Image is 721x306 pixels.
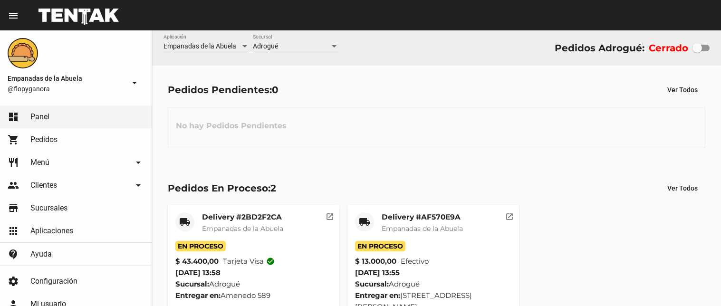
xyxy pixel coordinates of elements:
mat-card-title: Delivery #AF570E9A [382,212,463,222]
mat-icon: local_shipping [359,216,370,228]
span: Empanadas de la Abuela [202,224,283,233]
span: Empanadas de la Abuela [8,73,125,84]
span: En Proceso [175,241,226,251]
h3: No hay Pedidos Pendientes [168,112,294,140]
mat-icon: shopping_cart [8,134,19,145]
div: Pedidos En Proceso: [168,181,276,196]
strong: Sucursal: [355,279,389,288]
span: Ayuda [30,249,52,259]
mat-icon: menu [8,10,19,21]
mat-card-title: Delivery #2BD2F2CA [202,212,283,222]
mat-icon: apps [8,225,19,237]
mat-icon: dashboard [8,111,19,123]
span: 2 [270,182,276,194]
span: Ver Todos [667,86,698,94]
mat-icon: open_in_new [505,211,514,220]
mat-icon: arrow_drop_down [133,157,144,168]
strong: $ 43.400,00 [175,256,219,267]
span: [DATE] 13:55 [355,268,400,277]
div: Amenedo 589 [175,290,332,301]
span: Clientes [30,181,57,190]
span: Aplicaciones [30,226,73,236]
span: Tarjeta visa [223,256,275,267]
mat-icon: settings [8,276,19,287]
mat-icon: store [8,202,19,214]
span: 0 [272,84,279,96]
strong: Entregar en: [355,291,400,300]
mat-icon: local_shipping [179,216,191,228]
span: Sucursales [30,203,67,213]
strong: Entregar en: [175,291,221,300]
span: Ver Todos [667,184,698,192]
div: Pedidos Adrogué: [555,40,644,56]
span: Empanadas de la Abuela [382,224,463,233]
div: Pedidos Pendientes: [168,82,279,97]
span: [DATE] 13:58 [175,268,221,277]
div: Adrogué [355,278,511,290]
span: En Proceso [355,241,405,251]
img: f0136945-ed32-4f7c-91e3-a375bc4bb2c5.png [8,38,38,68]
strong: Sucursal: [175,279,209,288]
div: Adrogué [175,278,332,290]
span: Menú [30,158,49,167]
label: Cerrado [649,40,688,56]
span: @flopyganora [8,84,125,94]
mat-icon: arrow_drop_down [129,77,140,88]
span: Pedidos [30,135,58,144]
mat-icon: arrow_drop_down [133,180,144,191]
strong: $ 13.000,00 [355,256,396,267]
mat-icon: restaurant [8,157,19,168]
mat-icon: contact_support [8,249,19,260]
button: Ver Todos [660,180,705,197]
span: Adrogué [253,42,278,50]
mat-icon: check_circle [266,257,275,266]
mat-icon: open_in_new [326,211,334,220]
iframe: chat widget [681,268,711,296]
button: Ver Todos [660,81,705,98]
span: Efectivo [401,256,429,267]
span: Panel [30,112,49,122]
mat-icon: people [8,180,19,191]
span: Configuración [30,277,77,286]
span: Empanadas de la Abuela [163,42,236,50]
